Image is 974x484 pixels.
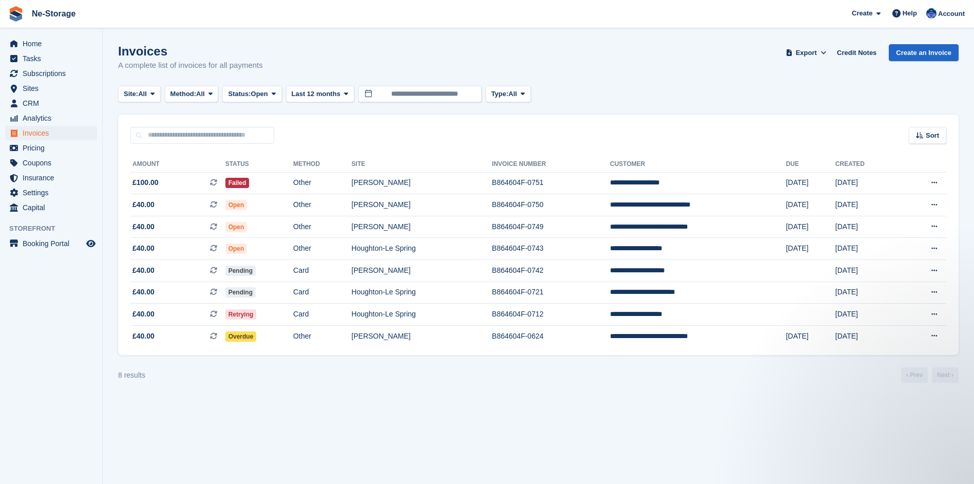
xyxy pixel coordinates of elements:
[835,194,900,216] td: [DATE]
[938,9,965,19] span: Account
[352,216,492,238] td: [PERSON_NAME]
[352,156,492,173] th: Site
[132,309,155,320] span: £40.00
[23,36,84,51] span: Home
[492,156,610,173] th: Invoice Number
[118,370,145,381] div: 8 results
[132,177,159,188] span: £100.00
[23,81,84,96] span: Sites
[5,141,97,155] a: menu
[23,156,84,170] span: Coupons
[170,89,197,99] span: Method:
[835,156,900,173] th: Created
[5,111,97,125] a: menu
[492,172,610,194] td: B864604F-0751
[926,131,939,141] span: Sort
[5,200,97,215] a: menu
[251,89,268,99] span: Open
[8,6,24,22] img: stora-icon-8386f47178a22dfd0bd8f6a31ec36ba5ce8667c1dd55bd0f319d3a0aa187defe.svg
[124,89,138,99] span: Site:
[196,89,205,99] span: All
[293,172,351,194] td: Other
[352,260,492,282] td: [PERSON_NAME]
[786,172,835,194] td: [DATE]
[903,8,917,18] span: Help
[225,222,247,232] span: Open
[293,282,351,304] td: Card
[796,48,817,58] span: Export
[835,325,900,347] td: [DATE]
[293,216,351,238] td: Other
[508,89,517,99] span: All
[352,325,492,347] td: [PERSON_NAME]
[491,89,509,99] span: Type:
[225,244,247,254] span: Open
[5,236,97,251] a: menu
[292,89,340,99] span: Last 12 months
[28,5,80,22] a: Ne-Storage
[23,185,84,200] span: Settings
[835,260,900,282] td: [DATE]
[786,156,835,173] th: Due
[118,60,263,71] p: A complete list of invoices for all payments
[492,325,610,347] td: B864604F-0624
[352,172,492,194] td: [PERSON_NAME]
[786,194,835,216] td: [DATE]
[138,89,147,99] span: All
[852,8,872,18] span: Create
[492,194,610,216] td: B864604F-0750
[225,309,257,320] span: Retrying
[23,66,84,81] span: Subscriptions
[492,216,610,238] td: B864604F-0749
[5,51,97,66] a: menu
[23,126,84,140] span: Invoices
[5,81,97,96] a: menu
[132,199,155,210] span: £40.00
[901,367,928,383] a: Previous
[889,44,959,61] a: Create an Invoice
[5,36,97,51] a: menu
[352,194,492,216] td: [PERSON_NAME]
[833,44,881,61] a: Credit Notes
[610,156,786,173] th: Customer
[486,86,531,103] button: Type: All
[786,325,835,347] td: [DATE]
[23,51,84,66] span: Tasks
[835,172,900,194] td: [DATE]
[132,221,155,232] span: £40.00
[835,238,900,260] td: [DATE]
[5,185,97,200] a: menu
[5,171,97,185] a: menu
[9,224,102,234] span: Storefront
[293,156,351,173] th: Method
[23,141,84,155] span: Pricing
[492,238,610,260] td: B864604F-0743
[492,304,610,326] td: B864604F-0712
[23,96,84,110] span: CRM
[932,367,959,383] a: Next
[225,266,256,276] span: Pending
[293,260,351,282] td: Card
[225,331,257,342] span: Overdue
[165,86,219,103] button: Method: All
[130,156,225,173] th: Amount
[835,216,900,238] td: [DATE]
[118,86,161,103] button: Site: All
[23,111,84,125] span: Analytics
[293,238,351,260] td: Other
[228,89,251,99] span: Status:
[225,178,250,188] span: Failed
[118,44,263,58] h1: Invoices
[5,126,97,140] a: menu
[293,194,351,216] td: Other
[352,238,492,260] td: Houghton-Le Spring
[5,96,97,110] a: menu
[5,156,97,170] a: menu
[352,304,492,326] td: Houghton-Le Spring
[23,200,84,215] span: Capital
[899,367,961,383] nav: Page
[784,44,829,61] button: Export
[132,331,155,342] span: £40.00
[286,86,354,103] button: Last 12 months
[132,265,155,276] span: £40.00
